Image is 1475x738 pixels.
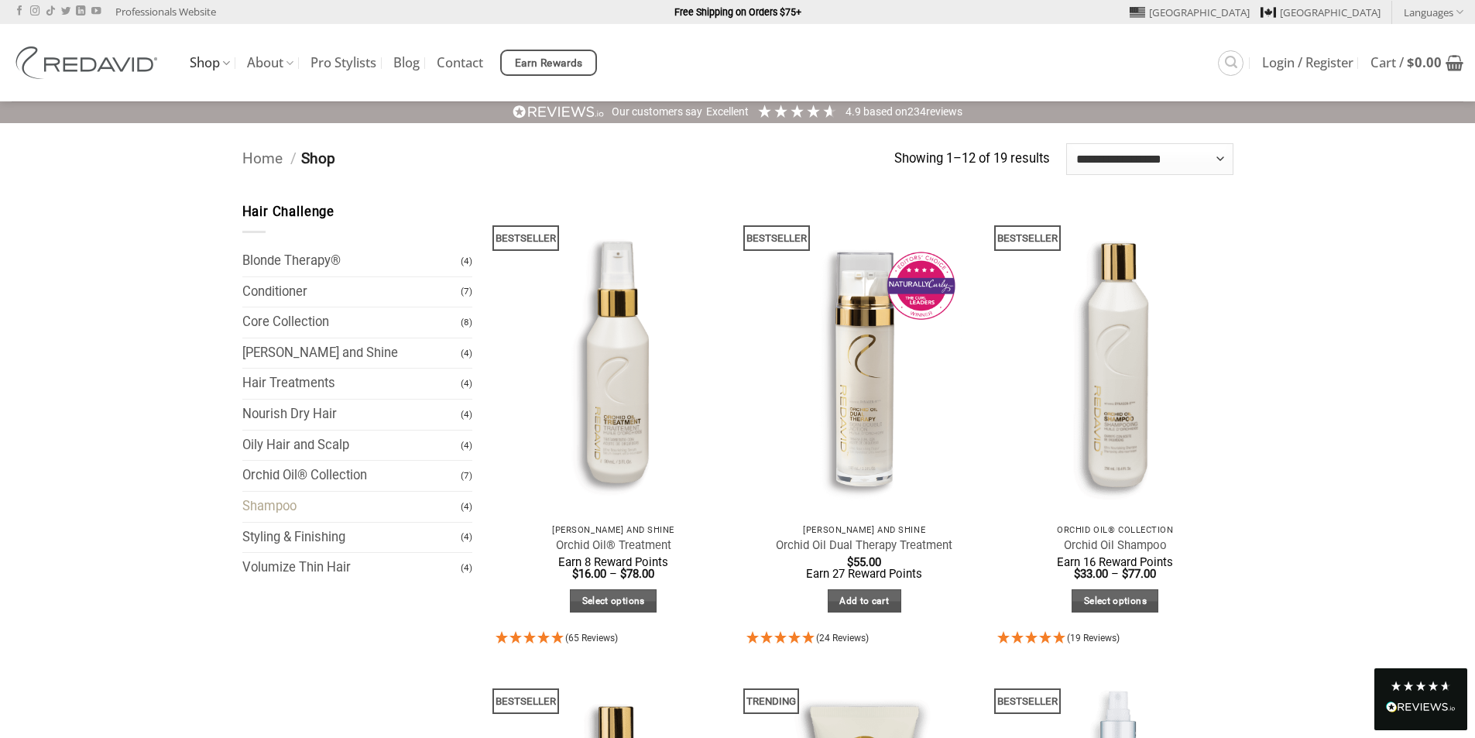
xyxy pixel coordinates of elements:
bdi: 77.00 [1122,567,1156,581]
select: Shop order [1066,143,1233,174]
span: Earn 16 Reward Points [1057,555,1173,569]
a: Search [1218,50,1243,76]
span: (4) [461,432,472,459]
a: Volumize Thin Hair [242,553,461,583]
span: (4) [461,554,472,582]
p: [PERSON_NAME] and Shine [754,525,975,535]
span: (7) [461,278,472,305]
img: REVIEWS.io [1386,702,1456,712]
a: Blog [393,49,420,77]
a: Add to cart: “Orchid Oil Dual Therapy Treatment” [828,589,901,613]
span: $ [572,567,578,581]
img: REDAVID Orchid Oil Shampoo [997,202,1233,517]
span: $ [620,567,626,581]
span: (7) [461,462,472,489]
span: Hair Challenge [242,204,335,219]
a: [PERSON_NAME] and Shine [242,338,461,369]
a: Follow on Instagram [30,6,39,17]
a: Contact [437,49,483,77]
a: Languages [1404,1,1463,23]
p: Orchid Oil® Collection [1005,525,1226,535]
span: (19 Reviews) [1067,633,1120,644]
span: / [290,149,297,167]
div: 4.8 Stars [1390,680,1452,692]
a: Hair Treatments [242,369,461,399]
a: Orchid Oil Dual Therapy Treatment [776,538,952,553]
img: REDAVID Orchid Oil Dual Therapy ~ Award Winning Curl Care [746,202,983,517]
img: REVIEWS.io [513,105,604,119]
a: Orchid Oil Shampoo [1064,538,1167,553]
img: REDAVID Salon Products | United States [12,46,166,79]
span: (4) [461,523,472,551]
a: Nourish Dry Hair [242,400,461,430]
a: Home [242,149,283,167]
bdi: 33.00 [1074,567,1108,581]
a: Styling & Finishing [242,523,461,553]
p: [PERSON_NAME] and Shine [503,525,724,535]
a: Select options for “Orchid Oil Shampoo” [1072,589,1158,613]
div: 4.95 Stars - 65 Reviews [496,629,732,650]
a: Follow on Facebook [15,6,24,17]
strong: Free Shipping on Orders $75+ [674,6,801,18]
a: [GEOGRAPHIC_DATA] [1261,1,1381,24]
span: Earn Rewards [515,55,583,72]
a: About [247,48,293,78]
img: REDAVID Orchid Oil Treatment 90ml [496,202,732,517]
div: 4.91 Stars [756,103,838,119]
a: Earn Rewards [500,50,597,76]
bdi: 78.00 [620,567,654,581]
div: 4.95 Stars - 19 Reviews [997,629,1233,650]
a: Shampoo [242,492,461,522]
span: – [1111,567,1119,581]
a: Follow on TikTok [46,6,55,17]
span: (4) [461,401,472,428]
div: Read All Reviews [1374,668,1467,730]
span: $ [1074,567,1080,581]
a: Follow on LinkedIn [76,6,85,17]
a: View cart [1370,46,1463,80]
bdi: 16.00 [572,567,606,581]
a: Pro Stylists [310,49,376,77]
span: (4) [461,370,472,397]
span: Based on [863,105,907,118]
span: (4) [461,493,472,520]
span: – [609,567,617,581]
bdi: 0.00 [1407,53,1442,71]
span: Earn 27 Reward Points [806,567,922,581]
span: Earn 8 Reward Points [558,555,668,569]
span: Cart / [1370,57,1442,69]
a: Core Collection [242,307,461,338]
span: (4) [461,248,472,275]
span: reviews [926,105,962,118]
a: Oily Hair and Scalp [242,431,461,461]
p: Showing 1–12 of 19 results [894,149,1050,170]
a: Follow on Twitter [61,6,70,17]
span: 234 [907,105,926,118]
div: Excellent [706,105,749,120]
span: (8) [461,309,472,336]
a: [GEOGRAPHIC_DATA] [1130,1,1250,24]
a: Blonde Therapy® [242,246,461,276]
span: $ [1407,53,1415,71]
div: Read All Reviews [1386,699,1456,719]
span: (65 Reviews) [565,633,618,644]
a: Select options for “Orchid Oil® Treatment” [570,589,657,613]
a: Login / Register [1262,49,1353,77]
span: (4) [461,340,472,367]
nav: Breadcrumb [242,147,895,171]
span: (24 Reviews) [816,633,869,644]
a: Orchid Oil® Collection [242,461,461,491]
span: 4.9 [846,105,863,118]
bdi: 55.00 [847,555,881,569]
span: $ [1122,567,1128,581]
div: Our customers say [612,105,702,120]
a: Orchid Oil® Treatment [556,538,671,553]
div: 4.92 Stars - 24 Reviews [746,629,983,650]
span: $ [847,555,853,569]
a: Conditioner [242,277,461,307]
span: Login / Register [1262,57,1353,69]
a: Follow on YouTube [91,6,101,17]
a: Shop [190,48,230,78]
